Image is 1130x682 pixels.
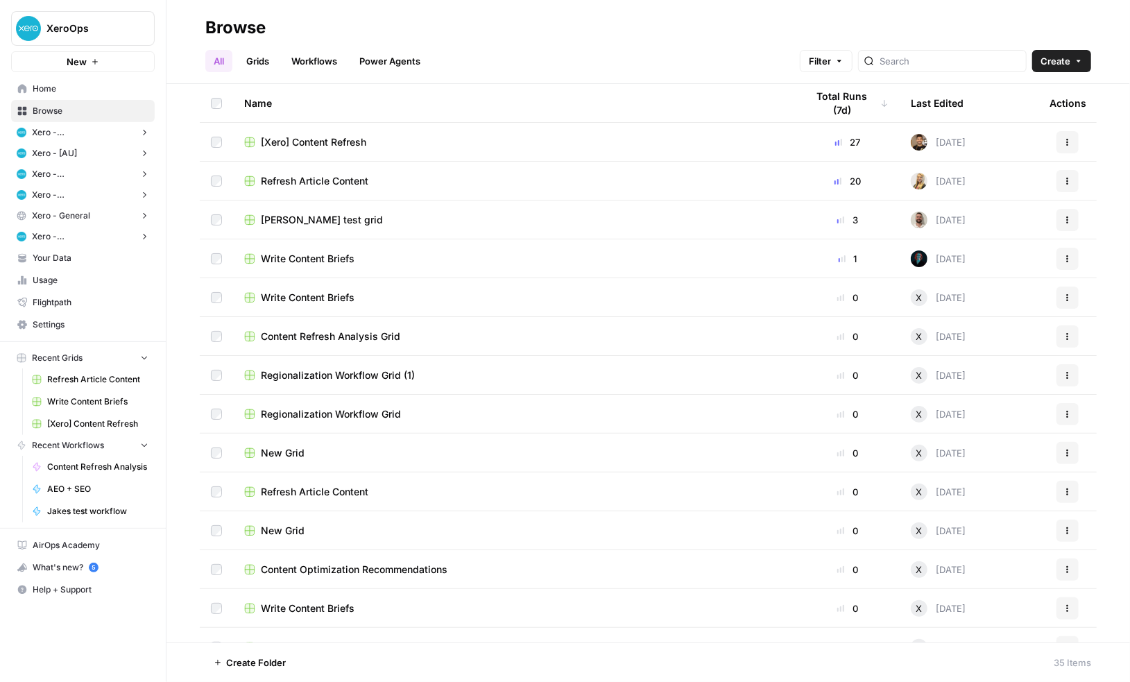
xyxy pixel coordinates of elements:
[11,185,155,205] button: Xero - [[GEOGRAPHIC_DATA]]
[244,252,785,266] a: Write Content Briefs
[226,656,286,670] span: Create Folder
[807,524,889,538] div: 0
[11,291,155,314] a: Flightpath
[244,330,785,343] a: Content Refresh Analysis Grid
[12,557,154,578] div: What's new?
[47,418,148,430] span: [Xero] Content Refresh
[1041,54,1070,68] span: Create
[911,250,966,267] div: [DATE]
[205,50,232,72] a: All
[33,296,148,309] span: Flightpath
[11,78,155,100] a: Home
[11,269,155,291] a: Usage
[26,478,155,500] a: AEO + SEO
[244,213,785,227] a: [PERSON_NAME] test grid
[33,274,148,287] span: Usage
[26,413,155,435] a: [Xero] Content Refresh
[26,368,155,391] a: Refresh Article Content
[911,600,966,617] div: [DATE]
[33,83,148,95] span: Home
[807,84,889,122] div: Total Runs (7d)
[244,368,785,382] a: Regionalization Workflow Grid (1)
[261,135,366,149] span: [Xero] Content Refresh
[911,484,966,500] div: [DATE]
[244,446,785,460] a: New Grid
[911,134,927,151] img: 36rz0nf6lyfqsoxlb67712aiq2cf
[47,395,148,408] span: Write Content Briefs
[916,485,923,499] span: X
[67,55,87,69] span: New
[916,368,923,382] span: X
[244,291,785,305] a: Write Content Briefs
[911,134,966,151] div: [DATE]
[261,485,368,499] span: Refresh Article Content
[32,147,77,160] span: Xero - [AU]
[244,485,785,499] a: Refresh Article Content
[261,407,401,421] span: Regionalization Workflow Grid
[32,210,90,222] span: Xero - General
[46,22,130,35] span: XeroOps
[261,368,415,382] span: Regionalization Workflow Grid (1)
[17,128,26,137] img: wbynuzzq6lj3nzxpt1e3y1j7uzng
[911,250,927,267] img: ilf5qirlu51qf7ak37srxb41cqxu
[11,247,155,269] a: Your Data
[807,252,889,266] div: 1
[911,173,927,189] img: ygsh7oolkwauxdw54hskm6m165th
[11,100,155,122] a: Browse
[32,168,134,180] span: Xero - [[GEOGRAPHIC_DATA]]
[916,291,923,305] span: X
[807,368,889,382] div: 0
[244,174,785,188] a: Refresh Article Content
[11,348,155,368] button: Recent Grids
[261,330,400,343] span: Content Refresh Analysis Grid
[32,352,83,364] span: Recent Grids
[17,169,26,179] img: wbynuzzq6lj3nzxpt1e3y1j7uzng
[261,174,368,188] span: Refresh Article Content
[880,54,1020,68] input: Search
[32,126,134,139] span: Xero - [[GEOGRAPHIC_DATA]]
[807,174,889,188] div: 20
[807,135,889,149] div: 27
[47,461,148,473] span: Content Refresh Analysis
[244,524,785,538] a: New Grid
[205,17,266,39] div: Browse
[244,407,785,421] a: Regionalization Workflow Grid
[26,456,155,478] a: Content Refresh Analysis
[17,232,26,241] img: wbynuzzq6lj3nzxpt1e3y1j7uzng
[911,406,966,423] div: [DATE]
[261,640,368,654] span: Article Content Refresh
[17,190,26,200] img: wbynuzzq6lj3nzxpt1e3y1j7uzng
[244,563,785,577] a: Content Optimization Recommendations
[261,524,305,538] span: New Grid
[89,563,99,572] a: 5
[800,50,853,72] button: Filter
[33,252,148,264] span: Your Data
[911,561,966,578] div: [DATE]
[244,602,785,615] a: Write Content Briefs
[261,446,305,460] span: New Grid
[33,539,148,552] span: AirOps Academy
[11,534,155,556] a: AirOps Academy
[807,602,889,615] div: 0
[261,252,354,266] span: Write Content Briefs
[911,367,966,384] div: [DATE]
[916,446,923,460] span: X
[807,563,889,577] div: 0
[911,522,966,539] div: [DATE]
[261,213,383,227] span: [PERSON_NAME] test grid
[92,564,95,571] text: 5
[17,148,26,158] img: wbynuzzq6lj3nzxpt1e3y1j7uzng
[244,135,785,149] a: [Xero] Content Refresh
[916,640,923,654] span: X
[911,84,964,122] div: Last Edited
[916,563,923,577] span: X
[807,485,889,499] div: 0
[911,445,966,461] div: [DATE]
[351,50,429,72] a: Power Agents
[261,602,354,615] span: Write Content Briefs
[807,291,889,305] div: 0
[26,500,155,522] a: Jakes test workflow
[47,483,148,495] span: AEO + SEO
[807,446,889,460] div: 0
[911,212,927,228] img: zb84x8s0occuvl3br2ttumd0rm88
